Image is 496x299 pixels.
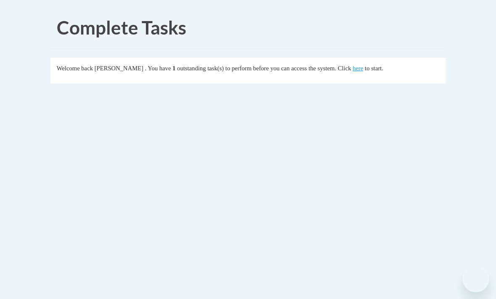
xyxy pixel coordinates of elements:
span: Welcome back [57,65,93,72]
a: here [353,65,363,72]
span: 1 [172,65,175,72]
iframe: Button to launch messaging window [462,265,489,292]
span: . You have [145,65,171,72]
span: outstanding task(s) to perform before you can access the system. Click [177,65,351,72]
span: [PERSON_NAME] [95,65,143,72]
span: Complete Tasks [57,16,186,38]
span: to start. [365,65,383,72]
